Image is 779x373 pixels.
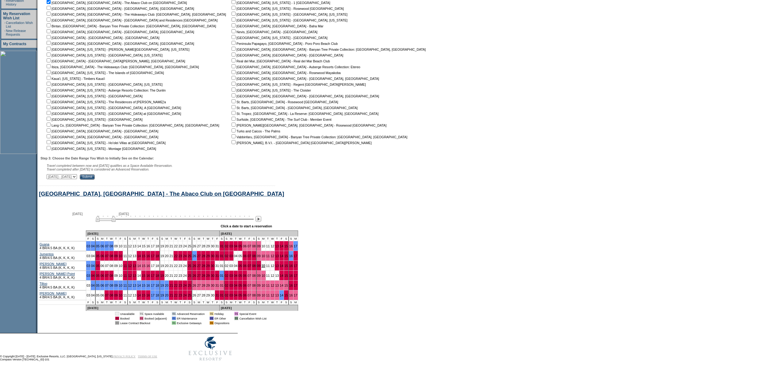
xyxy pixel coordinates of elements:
[211,274,214,277] a: 30
[275,244,279,248] a: 13
[86,264,90,268] a: 03
[146,264,150,268] a: 16
[220,244,224,248] a: 01
[289,244,293,248] a: 16
[248,244,251,248] a: 07
[146,293,150,297] a: 16
[128,254,132,258] a: 12
[220,284,224,287] a: 01
[96,293,100,297] a: 05
[271,274,274,277] a: 12
[128,293,132,297] a: 12
[201,293,205,297] a: 28
[183,264,187,268] a: 24
[45,7,194,10] nobr: [GEOGRAPHIC_DATA], [GEOGRAPHIC_DATA] - [GEOGRAPHIC_DATA], [GEOGRAPHIC_DATA]
[183,244,187,248] a: 24
[220,293,224,297] a: 01
[197,293,201,297] a: 27
[215,293,219,297] a: 31
[225,264,228,268] a: 02
[137,293,141,297] a: 14
[40,252,54,256] a: Jumentos
[142,264,145,268] a: 15
[243,293,247,297] a: 06
[155,284,159,287] a: 18
[266,293,270,297] a: 11
[123,284,127,287] a: 11
[137,274,141,277] a: 14
[238,254,242,258] a: 05
[262,264,265,268] a: 10
[262,254,265,258] a: 10
[133,254,136,258] a: 13
[271,254,274,258] a: 12
[133,274,136,277] a: 13
[252,284,256,287] a: 08
[211,254,214,258] a: 30
[178,274,182,277] a: 23
[280,244,283,248] a: 14
[169,264,173,268] a: 21
[109,284,113,287] a: 08
[289,274,293,277] a: 16
[201,254,205,258] a: 28
[137,254,141,258] a: 14
[86,274,90,277] a: 03
[169,254,173,258] a: 21
[160,264,164,268] a: 19
[165,254,169,258] a: 20
[109,274,113,277] a: 08
[201,264,205,268] a: 28
[183,293,187,297] a: 24
[123,274,127,277] a: 11
[96,274,100,277] a: 05
[123,293,127,297] a: 11
[146,244,150,248] a: 16
[114,264,118,268] a: 09
[105,274,109,277] a: 07
[252,244,256,248] a: 08
[142,274,145,277] a: 15
[119,293,122,297] a: 10
[6,21,33,28] a: Cancellation Wish List
[266,244,270,248] a: 11
[174,274,178,277] a: 22
[220,264,224,268] a: 01
[220,254,224,258] a: 01
[248,254,251,258] a: 07
[284,264,288,268] a: 15
[234,274,238,277] a: 04
[271,244,274,248] a: 12
[257,264,261,268] a: 09
[271,293,274,297] a: 12
[133,293,136,297] a: 13
[266,254,270,258] a: 11
[123,254,127,258] a: 11
[155,293,159,297] a: 18
[275,293,279,297] a: 13
[151,284,155,287] a: 17
[151,264,155,268] a: 17
[275,274,279,277] a: 13
[146,254,150,258] a: 16
[280,264,283,268] a: 14
[169,293,173,297] a: 21
[40,242,49,246] a: Guana
[96,264,100,268] a: 05
[133,244,136,248] a: 13
[80,174,95,180] input: Submit
[39,190,284,197] a: [GEOGRAPHIC_DATA], [GEOGRAPHIC_DATA] - The Abaco Club on [GEOGRAPHIC_DATA]
[114,274,118,277] a: 09
[114,244,118,248] a: 09
[201,274,205,277] a: 28
[238,274,242,277] a: 05
[248,264,251,268] a: 07
[238,284,242,287] a: 05
[229,254,233,258] a: 03
[165,264,169,268] a: 20
[109,264,113,268] a: 08
[225,284,228,287] a: 02
[169,244,173,248] a: 21
[109,244,113,248] a: 08
[229,293,233,297] a: 03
